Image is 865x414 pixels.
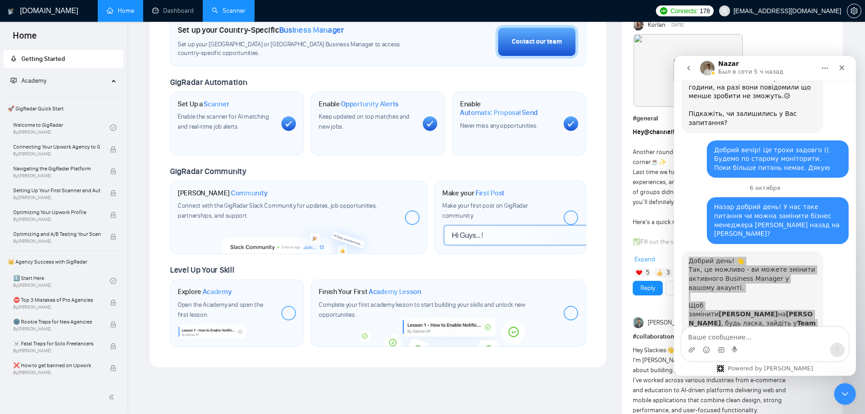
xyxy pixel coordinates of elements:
b: [PERSON_NAME] [15,254,139,271]
span: Business Manager [279,25,344,35]
span: By [PERSON_NAME] [13,304,100,310]
span: GigRadar Community [170,166,246,176]
h1: Set Up a [178,100,229,109]
span: lock [110,234,116,240]
div: Nazar говорит… [7,195,175,342]
span: First Post [475,189,505,198]
span: By [PERSON_NAME] [13,348,100,354]
span: check-circle [110,125,116,131]
span: By [PERSON_NAME] [13,173,100,179]
img: Owais Ahmed [634,317,645,328]
span: GigRadar Automation [170,77,247,87]
button: setting [847,4,861,18]
iframe: Intercom live chat [674,56,856,376]
span: Complete your first academy lesson to start building your skills and unlock new opportunities. [319,301,525,319]
span: Getting Started [21,55,65,63]
span: Optimizing and A/B Testing Your Scanner for Better Results [13,229,100,239]
a: searchScanner [212,7,245,15]
h1: Make your [442,189,505,198]
span: Academy [10,77,46,85]
span: Never miss any opportunities. [460,122,537,130]
span: lock [110,321,116,328]
img: slackcommunity-bg.png [222,217,376,254]
span: ⛔ Top 3 Mistakes of Pro Agencies [13,295,100,304]
span: Home [5,29,44,48]
span: Connect with the GigRadar Slack Community for updates, job opportunities, partnerships, and support. [178,202,377,219]
img: 👍 [656,269,663,276]
span: Academy [203,287,232,296]
span: Academy [21,77,46,85]
textarea: Ваше сообщение... [8,271,174,287]
span: By [PERSON_NAME] [13,239,100,244]
span: lock [110,212,116,218]
span: fund-projection-screen [10,77,17,84]
h1: Enable [319,100,399,109]
h1: Set up your Country-Specific [178,25,344,35]
span: ✨ [659,158,666,166]
span: Open the Academy and open the first lesson. [178,301,263,319]
span: Level Up Your Skill [170,265,234,275]
li: Getting Started [3,50,124,68]
span: Enable the scanner for AI matching and real-time job alerts. [178,113,269,130]
span: Connects: [670,6,698,16]
span: 👋 [666,346,674,354]
span: 🚀 GigRadar Quick Start [4,100,123,118]
iframe: Intercom live chat [834,383,856,405]
span: Academy Lesson [369,287,421,296]
span: lock [110,299,116,306]
span: check-circle [110,278,116,284]
button: Contact our team [495,25,578,59]
span: lock [110,343,116,349]
button: Средство выбора эмодзи [29,290,36,298]
span: @channel [644,128,673,136]
span: 🌚 Rookie Traps for New Agencies [13,317,100,326]
span: lock [110,365,116,371]
span: Opportunity Alerts [341,100,399,109]
span: rocket [10,55,17,62]
button: Добавить вложение [14,290,21,298]
a: Reply [640,283,655,293]
a: 1️⃣ Start HereBy[PERSON_NAME] [13,271,110,291]
span: 5 [646,268,650,277]
span: Set up your [GEOGRAPHIC_DATA] or [GEOGRAPHIC_DATA] Business Manager to access country-specific op... [178,40,418,58]
span: double-left [108,393,117,402]
span: Setting Up Your First Scanner and Auto-Bidder [13,186,100,195]
img: upwork-logo.png [660,7,667,15]
span: [PERSON_NAME] [648,318,692,328]
strong: Hey ! [633,128,675,136]
h1: Enable [460,100,556,117]
span: lock [110,190,116,196]
span: Make your first post on GigRadar community. [442,202,528,219]
h1: Explore [178,287,232,296]
h1: [PERSON_NAME] [178,189,268,198]
span: ✅ [633,238,640,246]
span: By [PERSON_NAME] [13,151,100,157]
a: Welcome to GigRadarBy[PERSON_NAME] [13,118,110,138]
span: 178 [700,6,710,16]
span: Scanner [204,100,229,109]
span: By [PERSON_NAME] [13,326,100,332]
button: See the details [666,281,721,295]
span: Optimizing Your Upwork Profile [13,208,100,217]
span: ☕ [651,158,659,166]
h1: Finish Your First [319,287,421,296]
span: Korlan [648,20,665,30]
img: F09JWBR8KB8-Coffee%20chat%20round%202.gif [634,34,743,107]
button: Отправить сообщение… [156,287,170,301]
a: dashboardDashboard [152,7,194,15]
span: setting [847,7,861,15]
span: By [PERSON_NAME] [13,195,100,200]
